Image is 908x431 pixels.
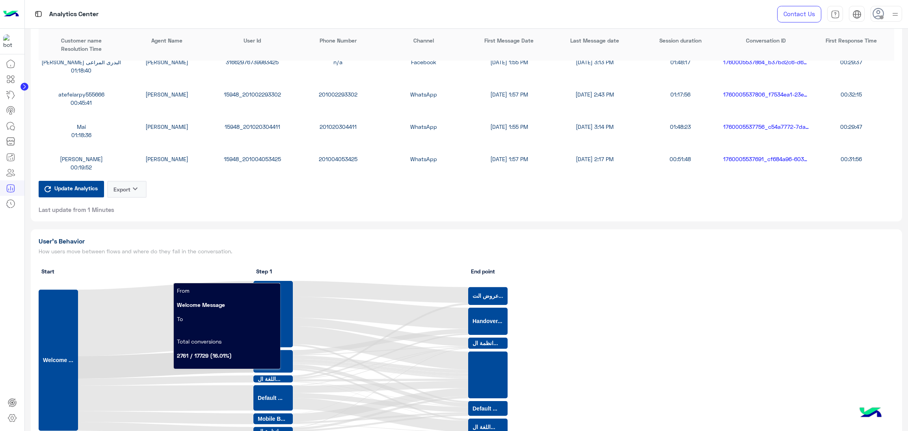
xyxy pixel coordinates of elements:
[210,36,295,45] div: User Id
[39,181,104,197] button: Update Analytics
[723,90,809,98] div: 1760005537806_f7534ea1-23e6-4d05-890f-5a630288e189
[473,293,503,299] text: عروض الت...
[130,184,140,193] i: keyboard_arrow_down
[39,36,124,45] div: Customer name
[638,90,723,98] div: 01:17:56
[809,90,894,98] div: 00:32:15
[49,9,99,20] p: Analytics Center
[39,163,124,171] div: 00:19:52
[471,267,495,275] span: End point
[43,357,73,363] text: Welcome ...
[39,58,124,66] div: [PERSON_NAME] البدرى المراعى
[827,6,843,22] a: tab
[295,58,381,66] div: n/a
[723,155,809,163] div: 1760005537691_cf684a96-6036-403f-88d1-c24754e9a1d1
[473,318,502,324] text: Handover...
[3,6,19,22] img: Logo
[466,36,552,45] div: First Message Date
[258,416,285,422] text: Mobile B...
[381,123,466,131] div: WhatsApp
[3,34,17,48] img: 1403182699927242
[124,155,210,163] div: [PERSON_NAME]
[809,58,894,66] div: 00:29:37
[41,267,54,275] span: Start
[466,123,552,131] div: [DATE] 1:55 PM
[295,123,381,131] div: 201020304411
[210,90,295,98] div: 15948_201002293302
[723,123,809,131] div: 1760005537756_c54a7772-7daf-4b90-b99e-99a3059b9c93
[33,9,43,19] img: tab
[295,155,381,163] div: 201004053425
[852,10,861,19] img: tab
[466,155,552,163] div: [DATE] 1:57 PM
[124,90,210,98] div: [PERSON_NAME]
[210,155,295,163] div: 15948_201004053425
[552,123,637,131] div: [DATE] 3:14 PM
[638,36,723,45] div: Session duration
[210,58,295,66] div: 31662976739983425
[124,58,210,66] div: [PERSON_NAME]
[638,58,723,66] div: 01:48:17
[177,286,277,295] p: From
[381,36,466,45] div: Channel
[890,9,900,19] img: profile
[381,155,466,163] div: WhatsApp
[107,181,147,198] button: Exportkeyboard_arrow_down
[39,131,124,139] div: 01:18:36
[857,399,884,427] img: hulul-logo.png
[124,123,210,131] div: [PERSON_NAME]
[473,340,498,346] text: انظمة ال...
[809,155,894,163] div: 00:31:56
[124,36,210,45] div: Agent Name
[210,123,295,131] div: 15948_201020304411
[39,66,124,74] div: 01:18:40
[831,10,840,19] img: tab
[295,36,381,45] div: Phone Number
[177,352,232,359] b: 2761 / 17729 (16.01%)
[177,337,277,346] p: Total conversions
[52,183,100,193] span: Update Analytics
[552,36,637,45] div: Last Message date
[177,315,277,323] p: To
[295,90,381,98] div: 201002293302
[473,424,495,430] text: اللغة ال...
[809,123,894,131] div: 00:29:47
[809,36,894,45] div: First Response Time
[39,98,124,107] div: 00:45:41
[381,58,466,66] div: Facebook
[552,58,637,66] div: [DATE] 3:13 PM
[638,123,723,131] div: 01:48:23
[258,376,281,382] text: اللغة ال...
[258,395,283,401] text: Default ...
[39,155,124,163] div: [PERSON_NAME]
[39,45,124,53] div: Resolution Time
[723,58,809,66] div: 1760005537864_b37bd2c6-d6b3-43d7-85d5-80953ebca560
[177,301,225,308] b: Welcome Message
[381,90,466,98] div: WhatsApp
[256,267,272,275] span: Step 1
[777,6,821,22] a: Contact Us
[473,405,497,412] text: Default ...
[39,90,124,98] div: atefelarpy555666
[466,90,552,98] div: [DATE] 1:57 PM
[552,155,637,163] div: [DATE] 2:17 PM
[638,155,723,163] div: 00:51:48
[39,123,124,131] div: Mai
[466,58,552,66] div: [DATE] 1:55 PM
[39,237,463,245] h1: User’s Behavior
[723,36,809,45] div: Conversation ID
[39,248,463,255] h5: How users move between flows and where do they fall in the conversation.
[39,206,114,214] span: Last update from 1 Minutes
[552,90,637,98] div: [DATE] 2:43 PM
